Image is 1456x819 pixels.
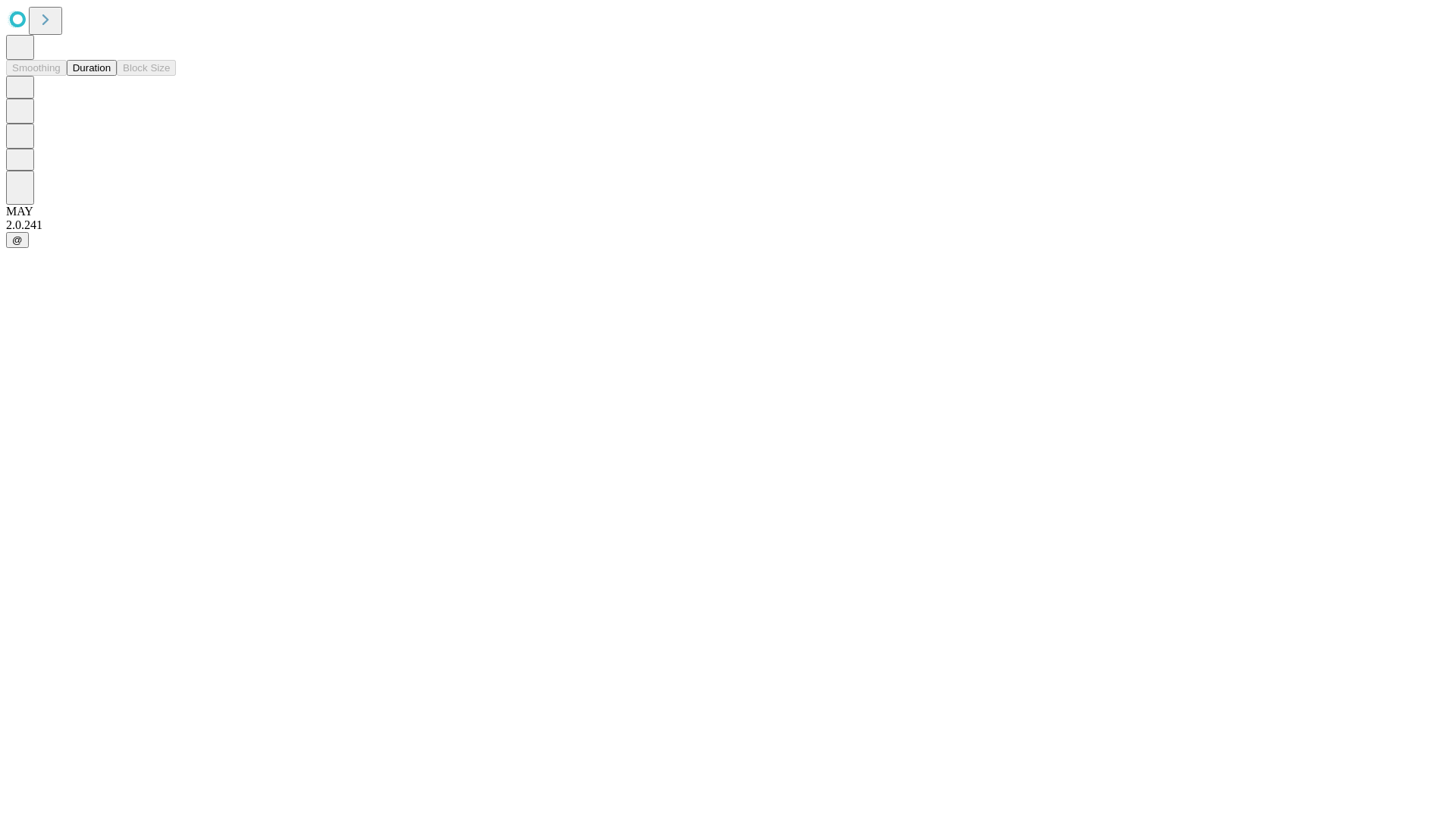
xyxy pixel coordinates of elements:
div: MAY [6,205,1450,218]
span: @ [12,234,23,246]
button: Smoothing [6,60,67,76]
button: Duration [67,60,117,76]
button: Block Size [117,60,176,76]
div: 2.0.241 [6,218,1450,232]
button: @ [6,232,29,248]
